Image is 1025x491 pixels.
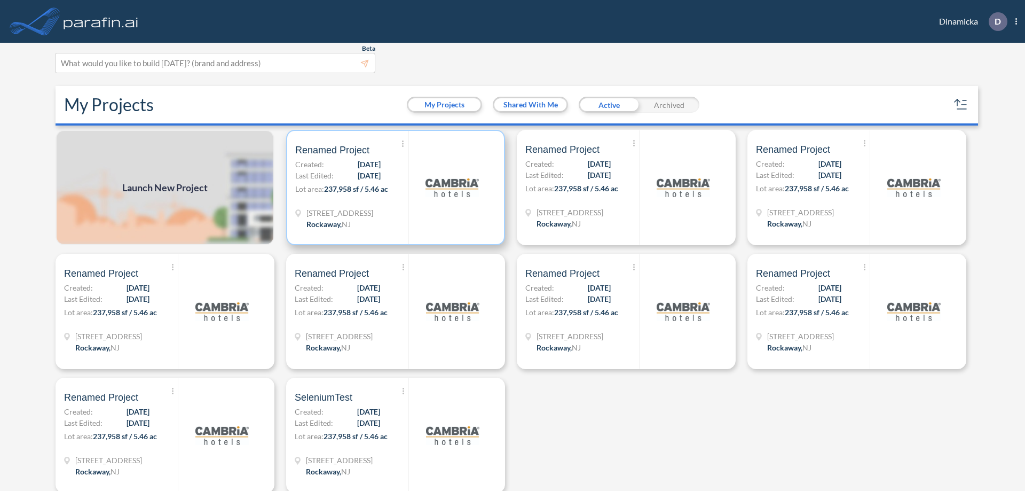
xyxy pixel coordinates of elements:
span: 321 Mt Hope Ave [75,331,142,342]
span: Created: [756,282,785,293]
span: Renamed Project [64,391,138,404]
h2: My Projects [64,95,154,115]
span: Created: [295,282,324,293]
span: Rockaway , [767,219,802,228]
img: logo [657,161,710,214]
span: [DATE] [588,282,611,293]
span: 237,958 sf / 5.46 ac [93,432,157,441]
span: 237,958 sf / 5.46 ac [324,184,388,193]
span: Lot area: [756,308,785,317]
span: Last Edited: [64,417,102,428]
span: Renamed Project [525,143,600,156]
span: SeleniumTest [295,391,352,404]
span: [DATE] [357,417,380,428]
span: Created: [64,282,93,293]
span: 237,958 sf / 5.46 ac [554,308,618,317]
span: Created: [64,406,93,417]
div: Rockaway, NJ [306,466,350,477]
div: Rockaway, NJ [75,466,120,477]
span: [DATE] [358,170,381,181]
span: [DATE] [588,158,611,169]
span: 237,958 sf / 5.46 ac [785,184,849,193]
span: Last Edited: [525,293,564,305]
div: Archived [639,97,699,113]
span: Last Edited: [295,293,333,305]
span: Rockaway , [767,343,802,352]
span: NJ [111,343,120,352]
span: Lot area: [64,432,93,441]
button: Shared With Me [494,98,566,111]
span: 237,958 sf / 5.46 ac [324,432,388,441]
div: Rockaway, NJ [537,218,581,229]
a: Launch New Project [56,130,274,245]
span: [DATE] [127,406,149,417]
span: Renamed Project [756,143,830,156]
img: logo [426,409,479,462]
span: Lot area: [295,308,324,317]
span: Renamed Project [525,267,600,280]
span: Renamed Project [295,144,369,157]
span: 321 Mt Hope Ave [306,207,373,219]
span: Lot area: [756,184,785,193]
span: [DATE] [588,293,611,305]
span: Launch New Project [122,181,208,195]
img: logo [887,285,941,338]
span: Created: [295,159,324,170]
div: Rockaway, NJ [537,342,581,353]
span: NJ [341,343,350,352]
span: Beta [362,44,375,53]
span: [DATE] [818,158,841,169]
span: Lot area: [295,184,324,193]
span: Created: [295,406,324,417]
span: [DATE] [127,282,149,293]
div: Rockaway, NJ [306,219,351,230]
img: logo [195,409,249,462]
span: Rockaway , [75,343,111,352]
span: [DATE] [127,293,149,305]
span: [DATE] [818,169,841,181]
div: Rockaway, NJ [767,218,811,229]
button: My Projects [408,98,480,111]
div: Rockaway, NJ [75,342,120,353]
img: logo [425,161,479,214]
span: Renamed Project [295,267,369,280]
p: D [995,17,1001,26]
span: [DATE] [357,406,380,417]
img: logo [61,11,140,32]
span: 321 Mt Hope Ave [306,331,373,342]
span: Created: [525,158,554,169]
span: Lot area: [64,308,93,317]
span: [DATE] [588,169,611,181]
span: Last Edited: [64,293,102,305]
span: 321 Mt Hope Ave [537,207,603,218]
img: logo [195,285,249,338]
span: 237,958 sf / 5.46 ac [93,308,157,317]
span: Last Edited: [295,170,334,181]
span: Rockaway , [306,220,342,229]
span: [DATE] [357,282,380,293]
div: Dinamicka [923,12,1017,31]
span: 237,958 sf / 5.46 ac [554,184,618,193]
span: Rockaway , [75,467,111,476]
span: NJ [341,467,350,476]
span: Created: [756,158,785,169]
span: Created: [525,282,554,293]
span: Rockaway , [537,343,572,352]
img: logo [657,285,710,338]
span: 237,958 sf / 5.46 ac [785,308,849,317]
span: Rockaway , [537,219,572,228]
span: 321 Mt Hope Ave [306,455,373,466]
span: NJ [342,220,351,229]
span: Renamed Project [756,267,830,280]
span: Renamed Project [64,267,138,280]
span: NJ [802,343,811,352]
span: [DATE] [818,282,841,293]
span: [DATE] [358,159,381,170]
span: NJ [802,219,811,228]
span: Last Edited: [756,293,794,305]
img: logo [426,285,479,338]
span: 237,958 sf / 5.46 ac [324,308,388,317]
span: Rockaway , [306,467,341,476]
span: NJ [111,467,120,476]
span: Rockaway , [306,343,341,352]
